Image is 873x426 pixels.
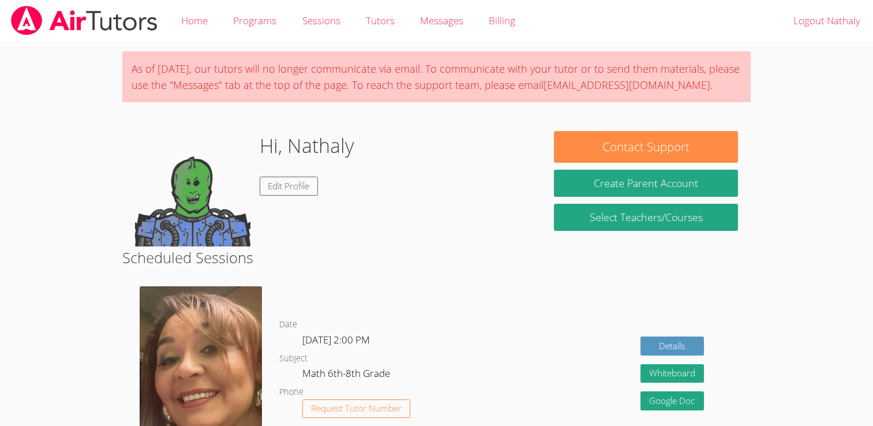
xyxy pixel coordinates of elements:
[279,317,297,332] dt: Date
[10,6,159,35] img: airtutors_banner-c4298cdbf04f3fff15de1276eac7730deb9818008684d7c2e4769d2f7ddbe033.png
[302,365,392,385] dd: Math 6th-8th Grade
[311,404,402,413] span: Request Tutor Number
[279,352,308,366] dt: Subject
[122,246,751,268] h2: Scheduled Sessions
[260,131,354,160] h1: Hi, Nathaly
[135,131,250,246] img: default.png
[640,337,704,356] a: Details
[122,51,751,102] div: As of [DATE], our tutors will no longer communicate via email. To communicate with your tutor or ...
[302,399,410,418] button: Request Tutor Number
[279,385,304,399] dt: Phone
[554,131,739,163] button: Contact Support
[420,14,463,27] span: Messages
[640,364,704,383] button: Whiteboard
[554,204,739,231] a: Select Teachers/Courses
[640,391,704,410] a: Google Doc
[554,170,739,197] button: Create Parent Account
[260,177,319,196] a: Edit Profile
[302,333,370,346] span: [DATE] 2:00 PM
